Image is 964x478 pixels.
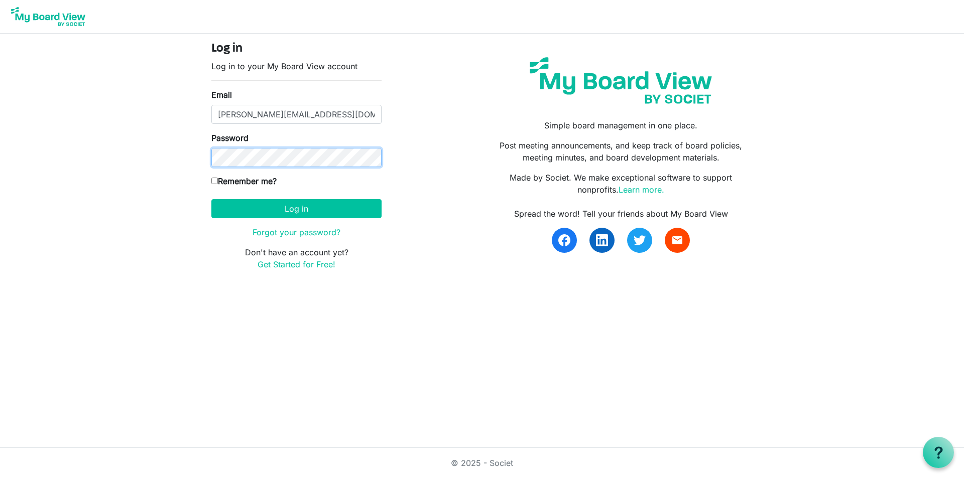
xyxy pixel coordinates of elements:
[451,458,513,468] a: © 2025 - Societ
[211,42,382,56] h4: Log in
[490,119,753,131] p: Simple board management in one place.
[211,175,277,187] label: Remember me?
[490,172,753,196] p: Made by Societ. We make exceptional software to support nonprofits.
[211,132,249,144] label: Password
[211,178,218,184] input: Remember me?
[211,60,382,72] p: Log in to your My Board View account
[665,228,690,253] a: email
[8,4,88,29] img: My Board View Logo
[211,199,382,218] button: Log in
[619,185,664,195] a: Learn more.
[258,259,335,269] a: Get Started for Free!
[596,234,608,246] img: linkedin.svg
[558,234,570,246] img: facebook.svg
[211,89,232,101] label: Email
[253,227,340,237] a: Forgot your password?
[490,208,753,220] div: Spread the word! Tell your friends about My Board View
[522,50,719,111] img: my-board-view-societ.svg
[490,139,753,164] p: Post meeting announcements, and keep track of board policies, meeting minutes, and board developm...
[211,246,382,270] p: Don't have an account yet?
[671,234,683,246] span: email
[634,234,646,246] img: twitter.svg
